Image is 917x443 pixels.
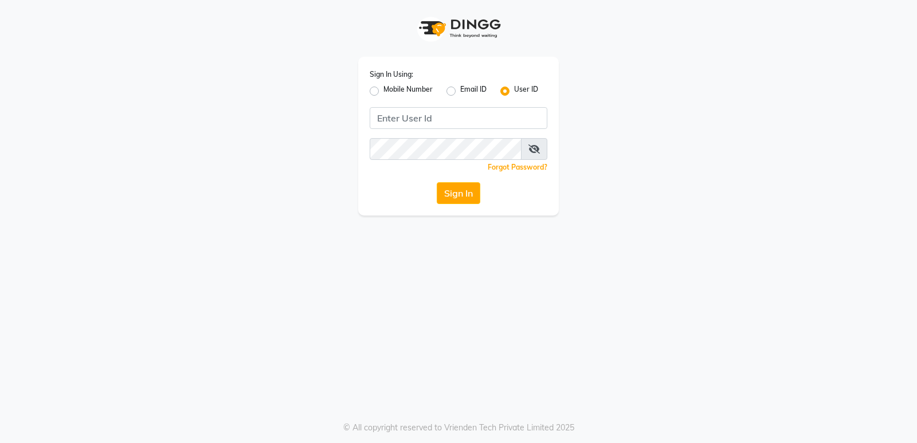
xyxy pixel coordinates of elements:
label: Email ID [460,84,487,98]
a: Forgot Password? [488,163,547,171]
img: logo1.svg [413,11,504,45]
label: Sign In Using: [370,69,413,80]
input: Username [370,107,547,129]
label: User ID [514,84,538,98]
label: Mobile Number [383,84,433,98]
button: Sign In [437,182,480,204]
input: Username [370,138,522,160]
